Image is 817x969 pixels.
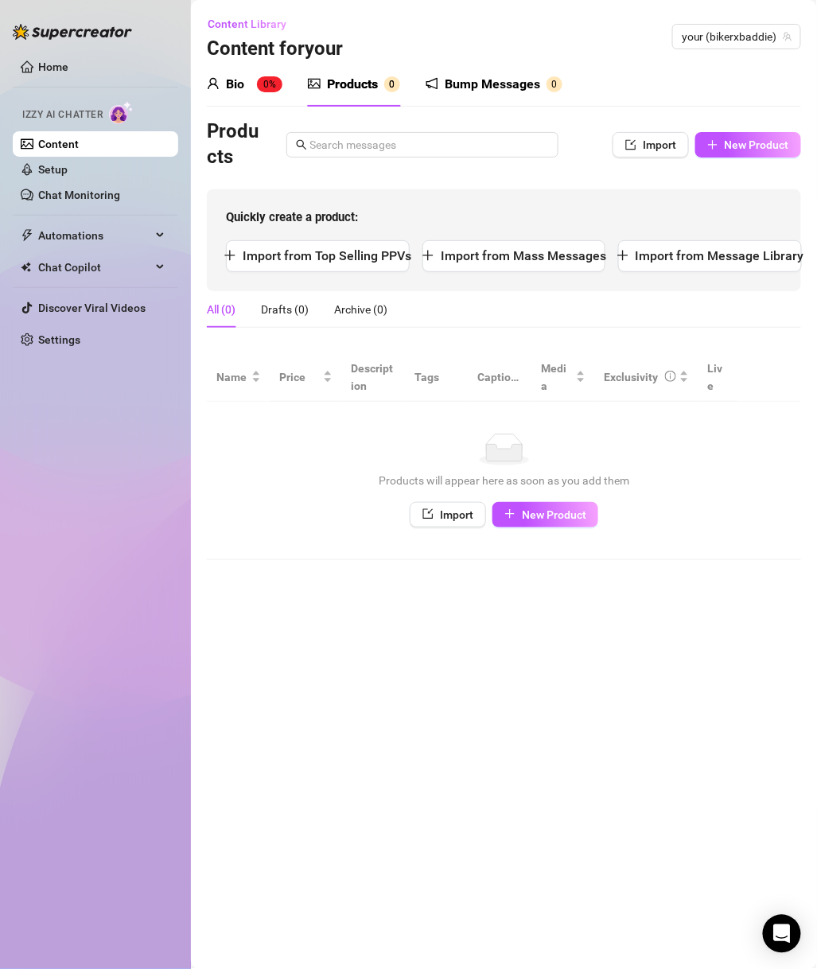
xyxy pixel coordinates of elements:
span: New Product [522,508,586,521]
img: logo-BBDzfeDw.svg [13,24,132,40]
span: Chat Copilot [38,255,151,280]
span: Import from Top Selling PPVs [243,248,411,263]
button: New Product [695,132,801,158]
button: Import from Mass Messages [422,240,606,272]
h3: Products [207,119,266,170]
img: AI Chatter [109,101,134,124]
div: Exclusivity [605,368,659,386]
div: Products [327,75,378,94]
sup: 0% [257,76,282,92]
th: Tags [405,353,469,402]
th: Caption Example [469,353,532,402]
input: Search messages [310,136,549,154]
span: Price [280,368,320,386]
th: Live [698,353,738,402]
button: New Product [492,502,598,527]
span: search [296,139,307,150]
a: Home [38,60,68,73]
div: All (0) [207,301,235,318]
button: Import [613,132,689,158]
div: Bump Messages [445,75,540,94]
th: Media [531,353,595,402]
span: plus [707,139,718,150]
span: your (bikerxbaddie) [682,25,792,49]
a: Setup [38,163,68,176]
button: Import [410,502,486,527]
a: Settings [38,333,80,346]
th: Price [270,353,342,402]
span: picture [308,77,321,90]
span: thunderbolt [21,229,33,242]
button: Content Library [207,11,299,37]
span: Import from Mass Messages [441,248,606,263]
strong: Quickly create a product: [226,210,358,224]
img: Chat Copilot [21,262,31,273]
span: team [783,32,792,41]
span: info-circle [665,371,676,382]
span: Media [541,360,573,395]
span: user [207,77,220,90]
div: Drafts (0) [261,301,309,318]
div: Products will appear here as soon as you add them [223,472,785,489]
button: Import from Top Selling PPVs [226,240,410,272]
span: notification [426,77,438,90]
span: Import [440,508,473,521]
h3: Content for your [207,37,343,62]
sup: 0 [384,76,400,92]
span: plus [224,249,236,262]
span: import [422,508,434,520]
span: Content Library [208,18,286,30]
span: Izzy AI Chatter [22,107,103,123]
span: Automations [38,223,151,248]
button: Import from Message Library [618,240,802,272]
th: Name [207,353,270,402]
sup: 0 [547,76,562,92]
a: Discover Viral Videos [38,302,146,314]
div: Open Intercom Messenger [763,915,801,953]
a: Chat Monitoring [38,189,120,201]
div: Bio [226,75,244,94]
span: New Product [725,138,789,151]
span: plus [617,249,629,262]
span: import [625,139,636,150]
span: Import from Message Library [636,248,804,263]
a: Content [38,138,79,150]
div: Archive (0) [334,301,387,318]
th: Description [342,353,406,402]
span: Import [643,138,676,151]
span: Name [216,368,248,386]
span: plus [504,508,515,520]
span: plus [422,249,434,262]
